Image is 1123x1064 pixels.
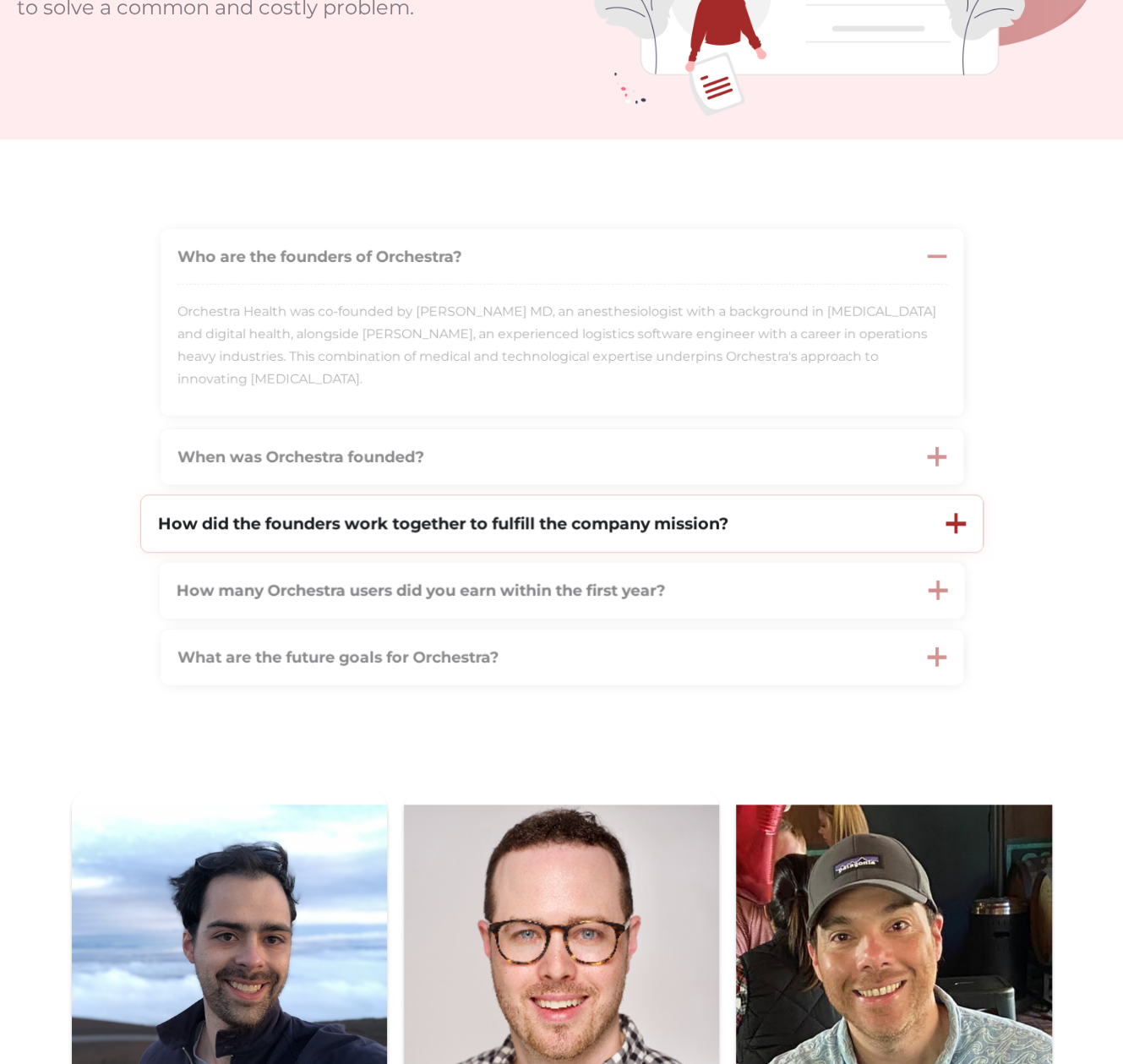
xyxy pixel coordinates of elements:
p: Orchestra Health was co-founded by [PERSON_NAME] MD, an anesthesiologist with a background in [ME... [177,300,946,390]
strong: What are the future goals for Orchestra? [177,647,498,667]
strong: How many Orchestra users did you earn within the first year? [176,581,664,600]
strong: Who are the founders of Orchestra? [177,246,461,265]
strong: When was Orchestra founded? [177,447,423,467]
strong: How did the founders work together to fulfill the company mission? [157,513,728,533]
